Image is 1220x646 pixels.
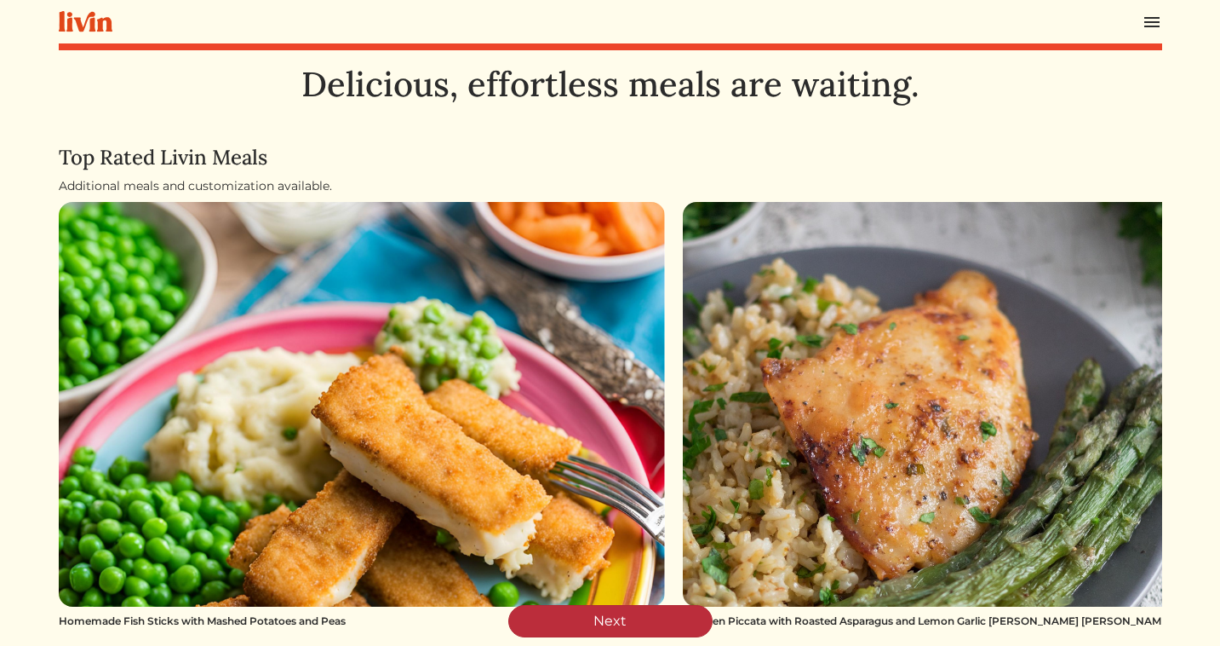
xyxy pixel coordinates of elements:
h4: Top Rated Livin Meals [59,146,1162,170]
div: Additional meals and customization available. [59,177,1162,195]
img: Homemade Fish Sticks with Mashed Potatoes and Peas [59,202,666,607]
h1: Delicious, effortless meals are waiting. [59,64,1162,105]
a: Next [508,605,713,637]
img: menu_hamburger-cb6d353cf0ecd9f46ceae1c99ecbeb4a00e71ca567a856bd81f57e9d8c17bb26.svg [1142,12,1162,32]
img: livin-logo-a0d97d1a881af30f6274990eb6222085a2533c92bbd1e4f22c21b4f0d0e3210c.svg [59,11,112,32]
